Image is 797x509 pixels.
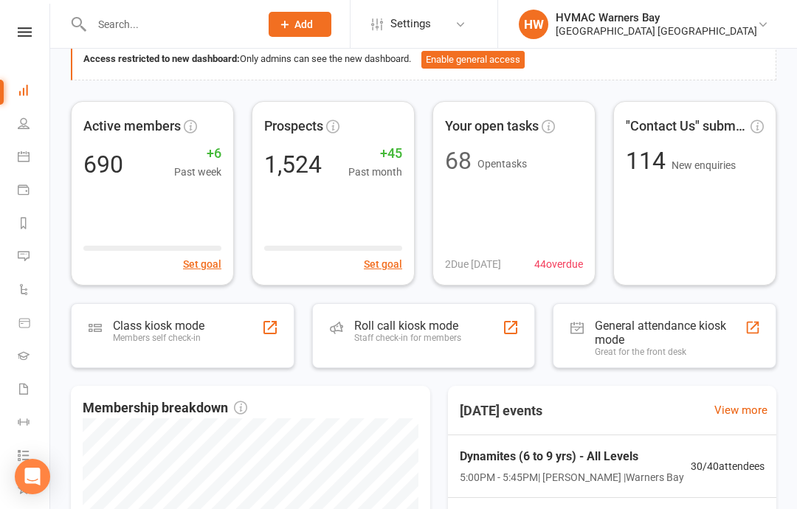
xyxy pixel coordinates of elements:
[18,75,51,108] a: Dashboard
[348,143,402,165] span: +45
[477,158,527,170] span: Open tasks
[113,333,204,343] div: Members self check-in
[672,159,736,171] span: New enquiries
[183,256,221,272] button: Set goal
[460,447,684,466] span: Dynamites (6 to 9 yrs) - All Levels
[264,153,322,176] div: 1,524
[460,469,684,485] span: 5:00PM - 5:45PM | [PERSON_NAME] | Warners Bay
[113,319,204,333] div: Class kiosk mode
[264,116,323,137] span: Prospects
[348,164,402,180] span: Past month
[18,208,51,241] a: Reports
[445,149,472,173] div: 68
[83,53,240,64] strong: Access restricted to new dashboard:
[421,51,525,69] button: Enable general access
[691,458,765,474] span: 30 / 40 attendees
[18,308,51,341] a: Product Sales
[18,175,51,208] a: Payments
[15,459,50,494] div: Open Intercom Messenger
[714,401,767,419] a: View more
[448,398,554,424] h3: [DATE] events
[626,147,672,175] span: 114
[83,51,765,69] div: Only admins can see the new dashboard.
[174,143,221,165] span: +6
[83,116,181,137] span: Active members
[534,256,583,272] span: 44 overdue
[18,108,51,142] a: People
[87,14,249,35] input: Search...
[354,333,461,343] div: Staff check-in for members
[445,116,539,137] span: Your open tasks
[445,256,501,272] span: 2 Due [DATE]
[354,319,461,333] div: Roll call kiosk mode
[519,10,548,39] div: HW
[626,116,748,137] span: "Contact Us" submissions
[83,398,247,419] span: Membership breakdown
[556,11,757,24] div: HVMAC Warners Bay
[390,7,431,41] span: Settings
[269,12,331,37] button: Add
[556,24,757,38] div: [GEOGRAPHIC_DATA] [GEOGRAPHIC_DATA]
[595,319,745,347] div: General attendance kiosk mode
[294,18,313,30] span: Add
[174,164,221,180] span: Past week
[18,142,51,175] a: Calendar
[83,153,123,176] div: 690
[364,256,402,272] button: Set goal
[595,347,745,357] div: Great for the front desk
